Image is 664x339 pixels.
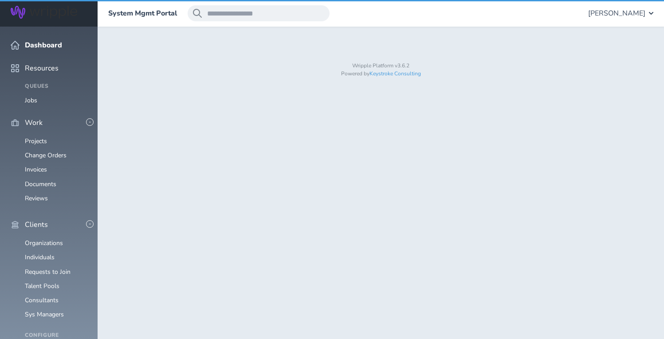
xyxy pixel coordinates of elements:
[25,41,62,49] span: Dashboard
[25,180,56,188] a: Documents
[25,268,71,276] a: Requests to Join
[25,151,67,160] a: Change Orders
[369,70,421,77] a: Keystroke Consulting
[108,9,177,17] a: System Mgmt Portal
[25,194,48,203] a: Reviews
[25,83,87,90] h4: Queues
[25,119,43,127] span: Work
[25,165,47,174] a: Invoices
[25,332,87,339] h4: Configure
[120,63,642,69] p: Wripple Platform v3.6.2
[25,253,55,261] a: Individuals
[25,96,37,105] a: Jobs
[25,64,59,72] span: Resources
[588,5,653,21] button: [PERSON_NAME]
[11,6,77,19] img: Wripple
[25,296,59,304] a: Consultants
[86,220,94,228] button: -
[25,310,64,319] a: Sys Managers
[120,71,642,77] p: Powered by
[25,221,48,229] span: Clients
[25,282,59,290] a: Talent Pools
[588,9,645,17] span: [PERSON_NAME]
[25,137,47,145] a: Projects
[25,239,63,247] a: Organizations
[86,118,94,126] button: -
